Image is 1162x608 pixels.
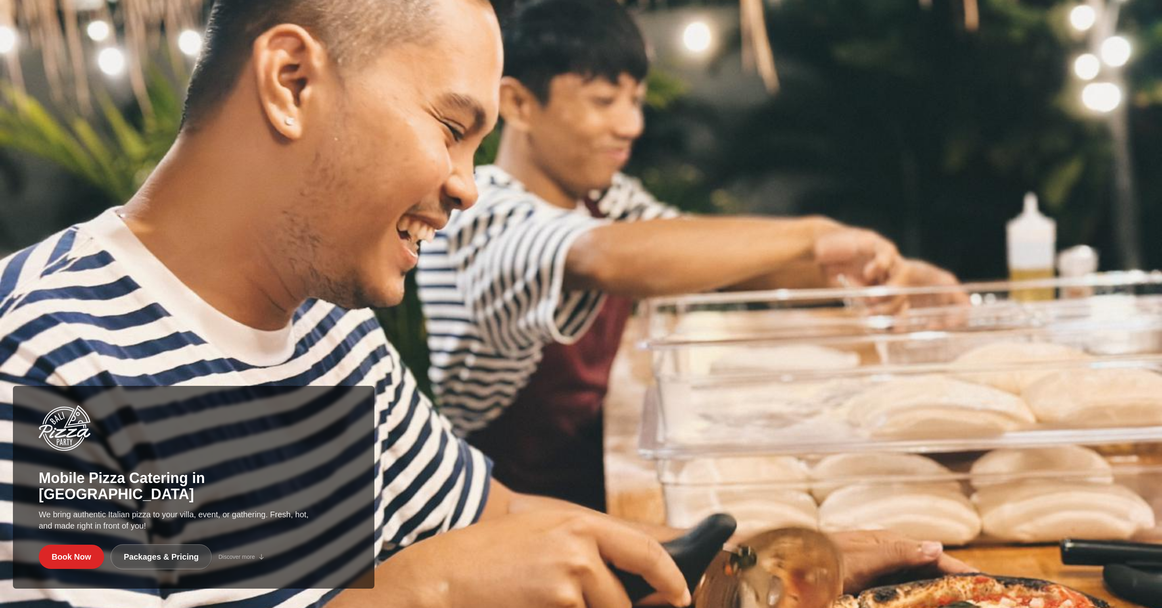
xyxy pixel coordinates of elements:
img: Bali Pizza Party Logo - Mobile Pizza Catering in Bali [39,405,90,451]
a: Book Now [39,545,104,569]
a: Packages & Pricing [111,544,212,569]
h1: Mobile Pizza Catering in [GEOGRAPHIC_DATA] [39,470,349,502]
p: We bring authentic Italian pizza to your villa, event, or gathering. Fresh, hot, and made right i... [39,509,310,531]
span: Discover more [218,553,255,561]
